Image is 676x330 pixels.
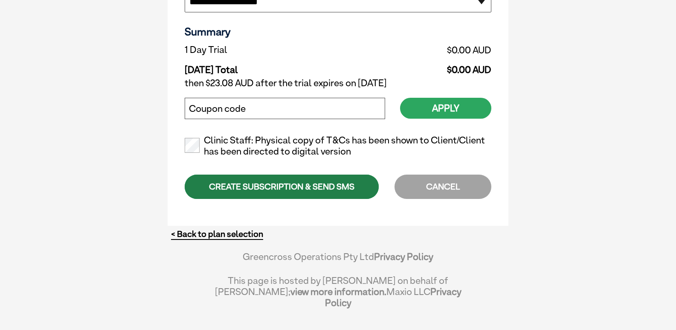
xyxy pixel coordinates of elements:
label: Clinic Staff: Physical copy of T&Cs has been shown to Client/Client has been directed to digital ... [185,135,491,157]
input: Clinic Staff: Physical copy of T&Cs has been shown to Client/Client has been directed to digital ... [185,138,200,153]
td: $0.00 AUD [351,42,491,58]
a: < Back to plan selection [171,229,263,239]
h3: Summary [185,25,491,38]
a: Privacy Policy [325,286,461,308]
a: view more information. [290,286,386,297]
button: Apply [400,98,491,119]
td: $0.00 AUD [351,58,491,76]
td: 1 Day Trial [185,42,351,58]
td: [DATE] Total [185,58,351,76]
label: Coupon code [189,103,246,114]
div: CANCEL [395,175,491,199]
div: This page is hosted by [PERSON_NAME] on behalf of [PERSON_NAME]; Maxio LLC [215,271,461,308]
div: Greencross Operations Pty Ltd [215,251,461,271]
a: Privacy Policy [374,251,433,262]
td: then $23.08 AUD after the trial expires on [DATE] [185,76,491,91]
div: CREATE SUBSCRIPTION & SEND SMS [185,175,379,199]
